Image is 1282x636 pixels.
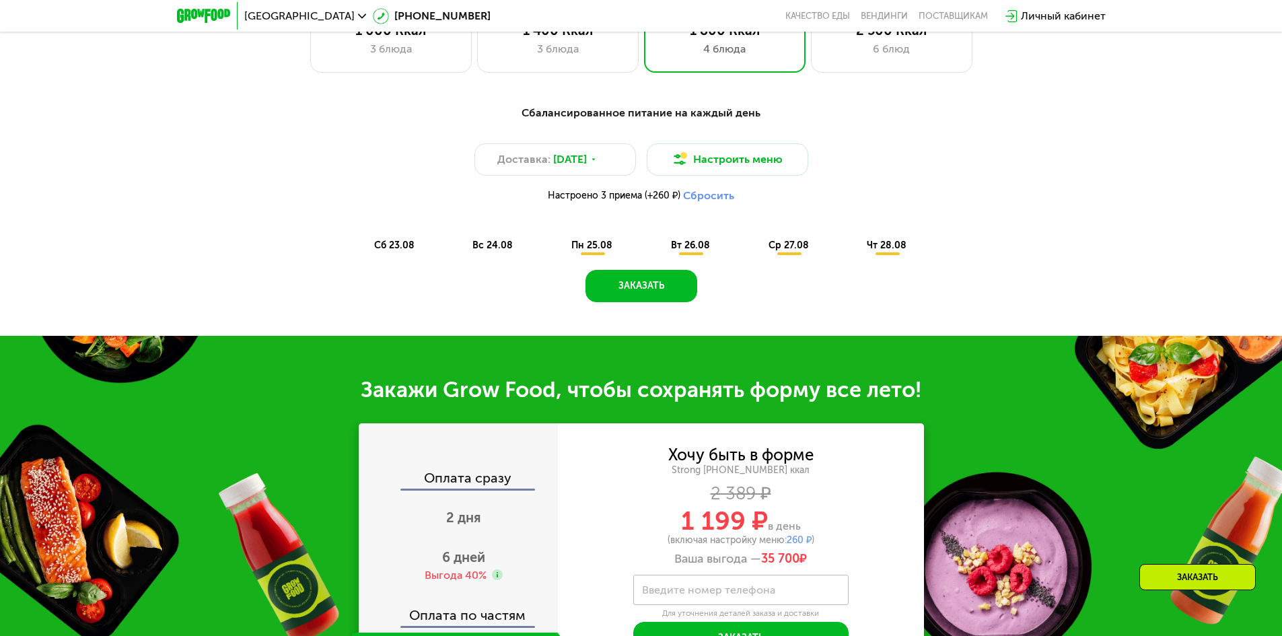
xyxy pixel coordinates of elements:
span: сб 23.08 [374,240,415,251]
span: в день [768,520,801,532]
span: Доставка: [497,151,550,168]
div: 4 блюда [658,41,791,57]
div: (включая настройку меню: ) [558,536,924,545]
span: 1 199 ₽ [681,505,768,536]
span: пн 25.08 [571,240,612,251]
span: вс 24.08 [472,240,513,251]
div: поставщикам [919,11,988,22]
span: вт 26.08 [671,240,710,251]
span: 2 дня [446,509,481,526]
div: 3 блюда [324,41,458,57]
div: 6 блюд [825,41,958,57]
button: Настроить меню [647,143,808,176]
div: Хочу быть в форме [668,448,814,462]
span: 260 ₽ [787,534,812,546]
span: [GEOGRAPHIC_DATA] [244,11,355,22]
a: Вендинги [861,11,908,22]
div: Для уточнения деталей заказа и доставки [633,608,849,619]
div: Strong [PHONE_NUMBER] ккал [558,464,924,476]
span: 35 700 [761,551,799,566]
span: ₽ [761,552,807,567]
div: 3 блюда [491,41,625,57]
div: Выгода 40% [425,568,487,583]
span: [DATE] [553,151,587,168]
span: ср 27.08 [769,240,809,251]
button: Заказать [585,270,697,302]
span: Настроено 3 приема (+260 ₽) [548,191,680,201]
div: Ваша выгода — [558,552,924,567]
div: Оплата сразу [360,471,558,489]
div: 2 389 ₽ [558,487,924,501]
label: Введите номер телефона [642,586,775,594]
div: Заказать [1139,564,1256,590]
div: Личный кабинет [1021,8,1106,24]
div: Оплата по частям [360,595,558,626]
button: Сбросить [683,189,734,203]
a: Качество еды [785,11,850,22]
a: [PHONE_NUMBER] [373,8,491,24]
span: 6 дней [442,549,485,565]
span: чт 28.08 [867,240,906,251]
div: Сбалансированное питание на каждый день [243,105,1040,122]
